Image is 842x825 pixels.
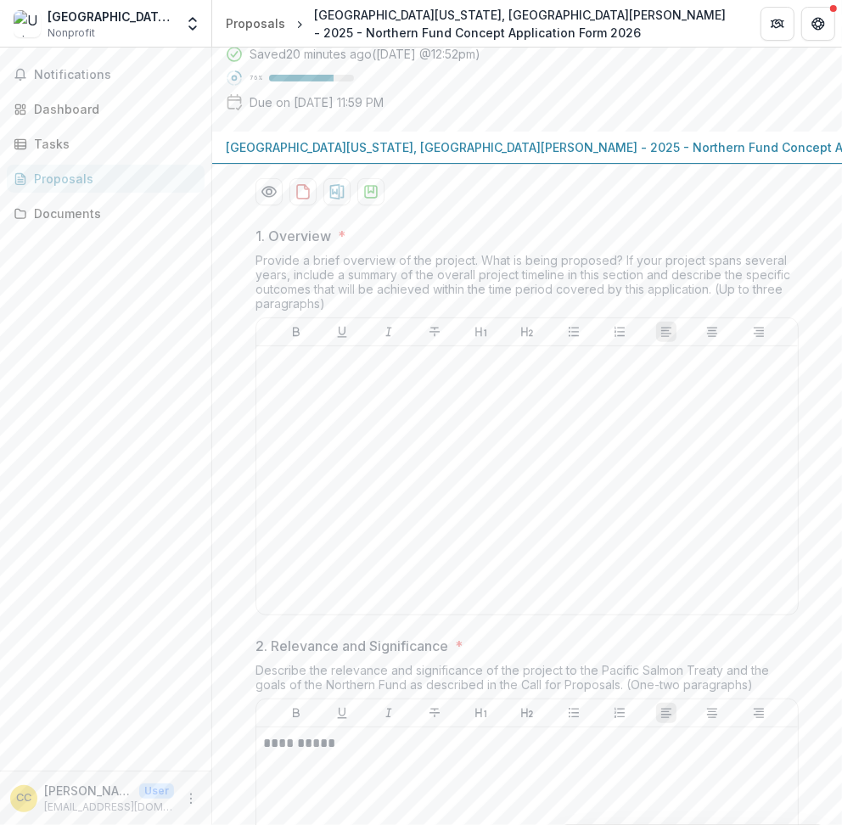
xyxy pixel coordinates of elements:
[702,703,722,723] button: Align Center
[255,663,799,699] div: Describe the relevance and significance of the project to the Pacific Salmon Treaty and the goals...
[801,7,835,41] button: Get Help
[517,703,537,723] button: Heading 2
[219,11,292,36] a: Proposals
[7,165,205,193] a: Proposals
[250,93,384,111] p: Due on [DATE] 11:59 PM
[7,199,205,227] a: Documents
[379,322,399,342] button: Italicize
[181,7,205,41] button: Open entity switcher
[471,322,491,342] button: Heading 1
[14,10,41,37] img: University of California, Santa Cruz
[424,703,445,723] button: Strike
[250,45,480,63] div: Saved 20 minutes ago ( [DATE] @ 12:52pm )
[7,130,205,158] a: Tasks
[34,100,191,118] div: Dashboard
[44,782,132,800] p: [PERSON_NAME]
[7,61,205,88] button: Notifications
[702,322,722,342] button: Align Center
[314,6,733,42] div: [GEOGRAPHIC_DATA][US_STATE], [GEOGRAPHIC_DATA][PERSON_NAME] - 2025 - Northern Fund Concept Applic...
[332,322,352,342] button: Underline
[255,636,448,656] p: 2. Relevance and Significance
[250,72,262,84] p: 76 %
[34,205,191,222] div: Documents
[7,95,205,123] a: Dashboard
[564,703,584,723] button: Bullet List
[749,703,769,723] button: Align Right
[255,178,283,205] button: Preview 6184bd86-0113-40b4-b357-b553c29506c8-0.pdf
[517,322,537,342] button: Heading 2
[471,703,491,723] button: Heading 1
[34,135,191,153] div: Tasks
[609,322,630,342] button: Ordered List
[564,322,584,342] button: Bullet List
[181,789,201,809] button: More
[255,253,799,317] div: Provide a brief overview of the project. What is being proposed? If your project spans several ye...
[48,8,174,25] div: [GEOGRAPHIC_DATA][US_STATE], [GEOGRAPHIC_DATA][PERSON_NAME]
[656,703,676,723] button: Align Left
[255,226,331,246] p: 1. Overview
[226,14,285,32] div: Proposals
[16,793,31,804] div: Catherine Courtier
[289,178,317,205] button: download-proposal
[323,178,351,205] button: download-proposal
[761,7,794,41] button: Partners
[379,703,399,723] button: Italicize
[609,703,630,723] button: Ordered List
[357,178,385,205] button: download-proposal
[139,783,174,799] p: User
[286,703,306,723] button: Bold
[332,703,352,723] button: Underline
[656,322,676,342] button: Align Left
[34,68,198,82] span: Notifications
[219,3,740,45] nav: breadcrumb
[48,25,95,41] span: Nonprofit
[424,322,445,342] button: Strike
[44,800,174,815] p: [EMAIL_ADDRESS][DOMAIN_NAME]
[286,322,306,342] button: Bold
[34,170,191,188] div: Proposals
[749,322,769,342] button: Align Right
